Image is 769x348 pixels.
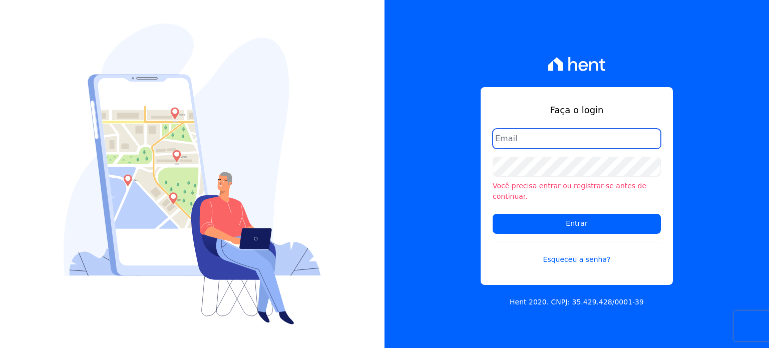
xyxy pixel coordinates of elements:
[493,181,661,202] li: Você precisa entrar ou registrar-se antes de continuar.
[64,24,321,324] img: Login
[493,214,661,234] input: Entrar
[510,297,644,307] p: Hent 2020. CNPJ: 35.429.428/0001-39
[493,103,661,117] h1: Faça o login
[493,129,661,149] input: Email
[493,242,661,265] a: Esqueceu a senha?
